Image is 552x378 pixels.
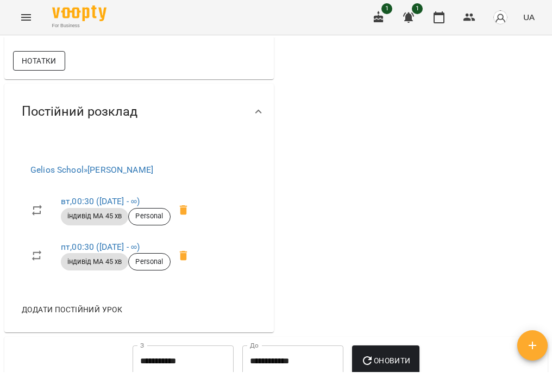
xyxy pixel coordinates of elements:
div: Постійний розклад [4,84,274,140]
button: Нотатки [13,51,65,71]
span: 1 [412,3,423,14]
button: Menu [13,4,39,30]
a: Gelios School»[PERSON_NAME] [30,165,153,175]
span: індивід МА 45 хв [61,257,128,267]
img: avatar_s.png [493,10,508,25]
span: Видалити приватний урок Юлія Бліхар пт 00:30 клієнта Мартин Куцмида [171,243,197,269]
button: Додати постійний урок [17,300,127,319]
span: Постійний розклад [22,103,137,120]
button: Оновити [352,345,419,376]
span: UA [523,11,535,23]
span: 1 [381,3,392,14]
span: Видалити приватний урок Юлія Бліхар вт 00:30 клієнта Мартин Куцмида [171,197,197,223]
span: For Business [52,22,106,29]
a: вт,00:30 ([DATE] - ∞) [61,196,140,206]
span: Додати постійний урок [22,303,122,316]
span: Personal [129,211,170,221]
img: Voopty Logo [52,5,106,21]
button: UA [519,7,539,27]
a: пт,00:30 ([DATE] - ∞) [61,242,140,252]
span: Нотатки [22,54,57,67]
span: індивід МА 45 хв [61,211,128,221]
span: Personal [129,257,170,267]
span: Оновити [361,354,410,367]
